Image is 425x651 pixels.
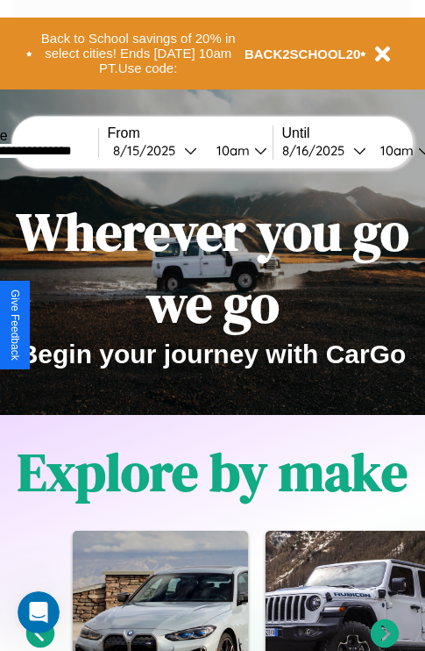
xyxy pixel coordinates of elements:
[18,436,407,508] h1: Explore by make
[18,591,60,633] iframe: Intercom live chat
[32,26,244,81] button: Back to School savings of 20% in select cities! Ends [DATE] 10am PT.Use code:
[108,141,202,160] button: 8/15/2025
[208,142,254,159] div: 10am
[9,290,21,361] div: Give Feedback
[282,142,353,159] div: 8 / 16 / 2025
[372,142,418,159] div: 10am
[202,141,273,160] button: 10am
[113,142,184,159] div: 8 / 15 / 2025
[244,46,361,61] b: BACK2SCHOOL20
[108,125,273,141] label: From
